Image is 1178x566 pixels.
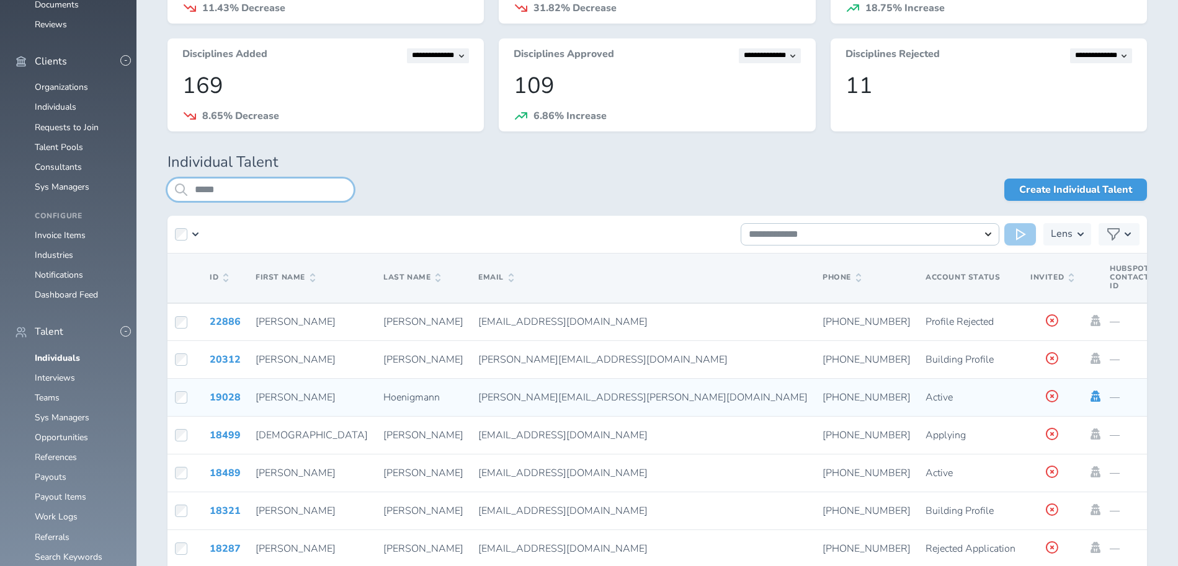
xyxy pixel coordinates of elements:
a: 20312 [210,353,241,366]
p: — [1110,543,1159,554]
span: [PHONE_NUMBER] [823,466,911,480]
a: 18489 [210,466,241,480]
span: 11.43% Decrease [202,1,285,15]
a: Invoice Items [35,229,86,241]
span: [PERSON_NAME] [256,315,336,329]
a: Impersonate [1089,391,1102,402]
span: [PERSON_NAME] [256,466,336,480]
span: Account Status [926,272,1000,282]
p: — [1110,430,1159,441]
a: Teams [35,392,60,404]
a: Impersonate [1089,353,1102,364]
span: [PHONE_NUMBER] [823,391,911,404]
h1: Individual Talent [167,154,1147,171]
p: 11 [846,73,1132,99]
span: Applying [926,428,966,442]
span: [PERSON_NAME] [256,353,336,366]
span: Phone [823,273,861,282]
button: Lens [1043,223,1091,245]
a: Talent Pools [35,141,83,153]
a: 18287 [210,542,241,555]
span: [EMAIL_ADDRESS][DOMAIN_NAME] [478,542,648,555]
a: 18499 [210,428,241,442]
span: [PHONE_NUMBER] [823,428,911,442]
a: Dashboard Feed [35,289,98,301]
p: — [1110,392,1159,403]
span: Building Profile [926,504,994,518]
span: [EMAIL_ADDRESS][DOMAIN_NAME] [478,504,648,518]
span: [DEMOGRAPHIC_DATA] [256,428,368,442]
p: — [1110,505,1159,516]
a: Payouts [35,471,66,483]
span: Last Name [383,273,440,282]
span: Hoenigmann [383,391,440,404]
span: Active [926,391,953,404]
span: [PHONE_NUMBER] [823,315,911,329]
span: [PERSON_NAME][EMAIL_ADDRESS][DOMAIN_NAME] [478,353,728,366]
p: — [1110,354,1159,365]
span: Invited [1030,273,1074,282]
a: Opportunities [35,431,88,443]
h3: Lens [1051,223,1073,245]
p: 169 [182,73,469,99]
span: [PERSON_NAME] [383,315,463,329]
a: Industries [35,249,73,261]
a: Reviews [35,19,67,30]
span: 18.75% Increase [865,1,945,15]
a: Individuals [35,101,76,113]
span: 31.82% Decrease [533,1,617,15]
a: Interviews [35,372,75,384]
span: [EMAIL_ADDRESS][DOMAIN_NAME] [478,466,648,480]
span: [PHONE_NUMBER] [823,542,911,555]
button: - [120,326,131,337]
a: References [35,451,77,463]
a: Impersonate [1089,542,1102,553]
span: [EMAIL_ADDRESS][DOMAIN_NAME] [478,428,648,442]
h3: Disciplines Rejected [846,48,940,63]
a: Impersonate [1089,315,1102,326]
span: 6.86% Increase [533,109,607,123]
span: Rejected Application [926,542,1015,555]
span: [PHONE_NUMBER] [823,504,911,518]
span: [PERSON_NAME] [256,542,336,555]
span: [PERSON_NAME] [383,353,463,366]
span: [PHONE_NUMBER] [823,353,911,366]
a: Work Logs [35,511,78,523]
a: Organizations [35,81,88,93]
a: Impersonate [1089,504,1102,515]
span: [PERSON_NAME] [383,466,463,480]
span: 8.65% Decrease [202,109,279,123]
a: Impersonate [1089,428,1102,440]
p: 109 [514,73,800,99]
h4: Configure [35,212,122,221]
span: [PERSON_NAME] [256,504,336,518]
span: [PERSON_NAME] [383,504,463,518]
span: Email [478,273,514,282]
span: Active [926,466,953,480]
a: Referrals [35,531,69,543]
a: Sys Managers [35,412,89,423]
a: 19028 [210,391,241,404]
span: Talent [35,326,63,337]
a: Notifications [35,269,83,281]
span: [PERSON_NAME][EMAIL_ADDRESS][PERSON_NAME][DOMAIN_NAME] [478,391,808,404]
a: 18321 [210,504,241,518]
a: Consultants [35,161,82,173]
span: Building Profile [926,353,994,366]
h3: Disciplines Added [182,48,267,63]
a: Payout Items [35,491,86,503]
a: Create Individual Talent [1004,179,1147,201]
a: Impersonate [1089,466,1102,477]
span: First Name [256,273,315,282]
span: [PERSON_NAME] [383,542,463,555]
span: ID [210,273,228,282]
span: [PERSON_NAME] [383,428,463,442]
a: Sys Managers [35,181,89,193]
span: Profile Rejected [926,315,994,329]
p: — [1110,467,1159,479]
span: Hubspot Contact Id [1110,265,1159,290]
span: [PERSON_NAME] [256,391,336,404]
span: [EMAIL_ADDRESS][DOMAIN_NAME] [478,315,648,329]
a: Individuals [35,352,80,364]
a: Requests to Join [35,122,99,133]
